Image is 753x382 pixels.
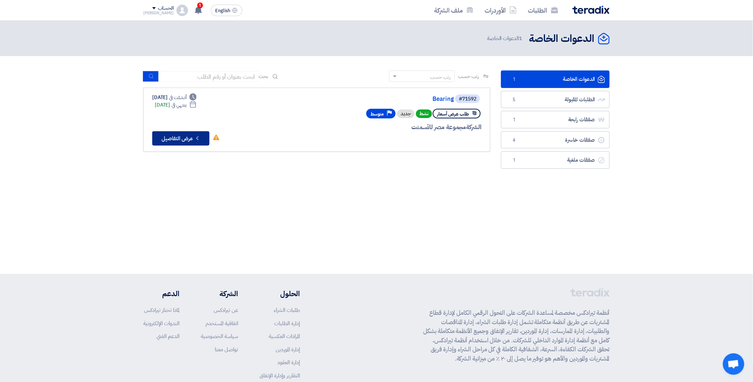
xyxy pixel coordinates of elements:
span: متوسط [371,111,384,117]
span: طلب عرض أسعار [437,111,469,117]
a: الأوردرات [479,2,522,19]
span: ينتهي في [172,101,186,109]
li: الحلول [259,288,300,299]
a: إدارة الموردين [276,346,300,353]
span: نشط [416,109,432,118]
a: الدعوات الخاصة1 [501,70,610,88]
a: صفقات ملغية1 [501,151,610,169]
button: English [211,5,242,16]
span: 1 [510,76,519,83]
div: [PERSON_NAME] [143,11,174,15]
li: الشركة [201,288,238,299]
div: الحساب [158,5,173,11]
span: بحث [259,73,268,80]
button: عرض التفاصيل [152,131,209,146]
div: #71592 [459,97,476,102]
span: 1 [519,34,522,42]
span: 1 [197,3,203,8]
a: اتفاقية المستخدم [205,319,238,327]
a: المزادات العكسية [269,332,300,340]
a: صفقات رابحة1 [501,111,610,128]
span: الشركة [466,123,482,132]
a: الطلبات المقبولة5 [501,91,610,108]
a: الطلبات [522,2,564,19]
span: 5 [510,96,519,103]
a: الندوات الإلكترونية [143,319,179,327]
a: إدارة الطلبات [274,319,300,327]
div: Open chat [723,353,744,375]
a: إدارة العقود [277,358,300,366]
img: Teradix logo [573,6,610,14]
a: عن تيرادكس [214,306,238,314]
img: profile_test.png [177,5,188,16]
input: ابحث بعنوان أو رقم الطلب [159,71,259,82]
div: [DATE] [152,94,197,101]
a: تواصل معنا [215,346,238,353]
div: [DATE] [155,101,197,109]
span: 1 [510,157,519,164]
a: صفقات خاسرة4 [501,131,610,149]
a: طلبات الشراء [274,306,300,314]
span: English [216,8,231,13]
span: أنشئت في [169,94,186,101]
span: الدعوات الخاصة [487,34,524,43]
div: رتب حسب [430,73,451,81]
span: 1 [510,116,519,123]
a: ملف الشركة [428,2,479,19]
a: Bearing [311,96,454,102]
a: الدعم الفني [157,332,179,340]
a: التقارير وإدارة الإنفاق [259,372,300,379]
a: لماذا تختار تيرادكس [144,306,179,314]
li: الدعم [143,288,179,299]
div: جديد [397,109,415,118]
h2: الدعوات الخاصة [529,32,595,46]
p: أنظمة تيرادكس مخصصة لمساعدة الشركات على التحول الرقمي الكامل لإدارة قطاع المشتريات عن طريق أنظمة ... [423,308,610,363]
a: سياسة الخصوصية [201,332,238,340]
div: مجموعة مصر للأسمنت [309,123,481,132]
span: 4 [510,137,519,144]
span: رتب حسب [459,73,479,80]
